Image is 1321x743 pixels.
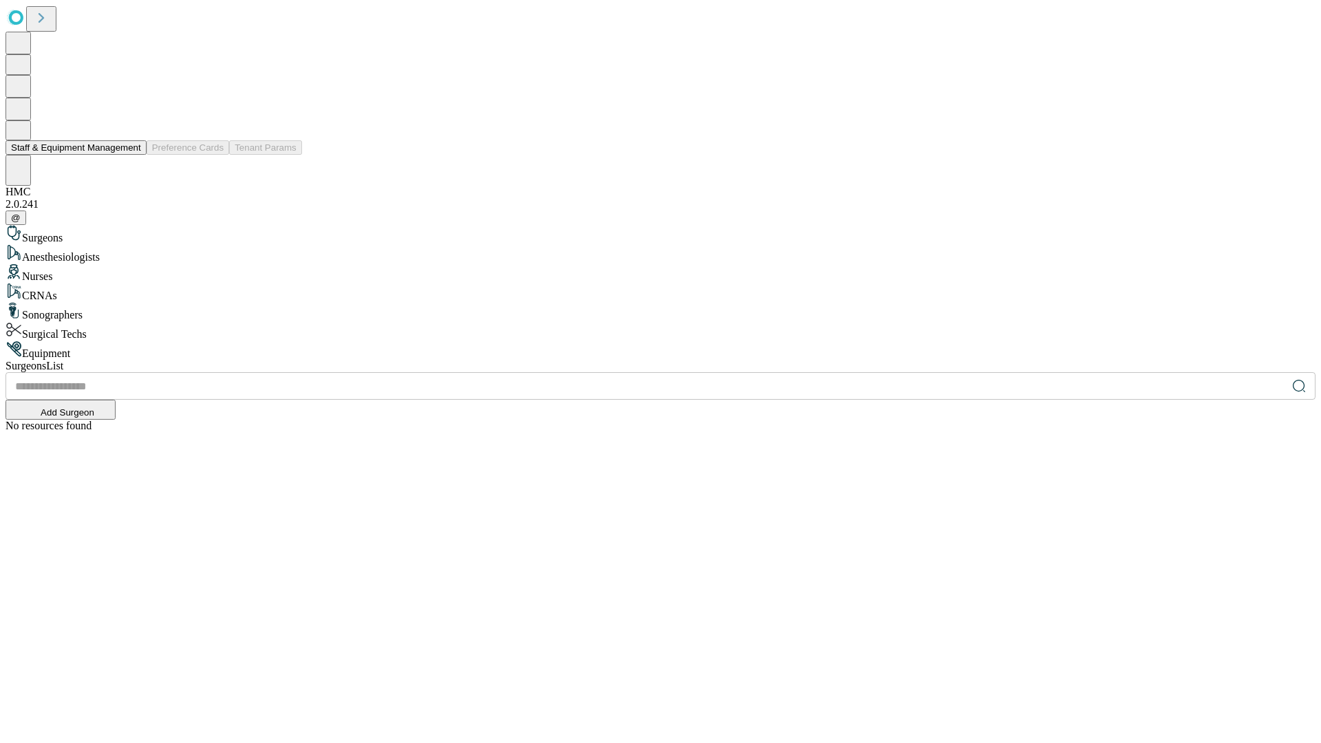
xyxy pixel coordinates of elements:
[6,302,1315,321] div: Sonographers
[6,263,1315,283] div: Nurses
[41,407,94,418] span: Add Surgeon
[6,321,1315,341] div: Surgical Techs
[6,225,1315,244] div: Surgeons
[6,244,1315,263] div: Anesthesiologists
[6,211,26,225] button: @
[11,213,21,223] span: @
[6,360,1315,372] div: Surgeons List
[229,140,302,155] button: Tenant Params
[6,140,147,155] button: Staff & Equipment Management
[6,420,1315,432] div: No resources found
[6,400,116,420] button: Add Surgeon
[6,198,1315,211] div: 2.0.241
[6,283,1315,302] div: CRNAs
[6,341,1315,360] div: Equipment
[147,140,229,155] button: Preference Cards
[6,186,1315,198] div: HMC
